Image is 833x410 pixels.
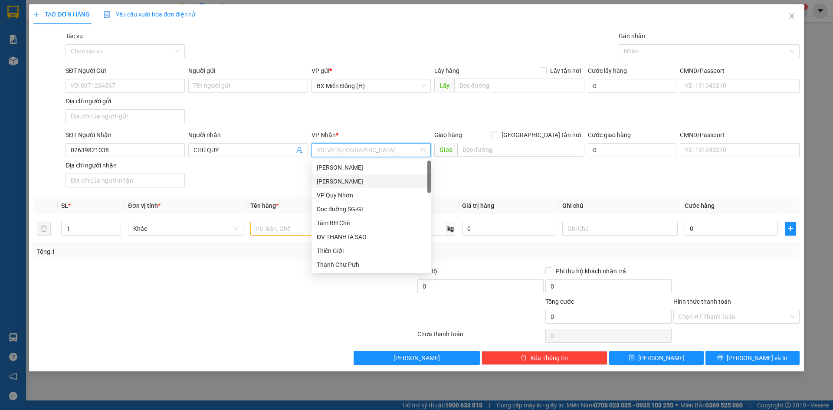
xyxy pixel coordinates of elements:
[434,79,454,92] span: Lấy
[312,230,431,244] div: ĐV THANH IA SAO
[188,66,308,75] div: Người gửi
[66,109,185,123] input: Địa chỉ của người gửi
[780,4,804,29] button: Close
[317,163,426,172] div: [PERSON_NAME]
[609,351,703,365] button: save[PERSON_NAME]
[312,131,336,138] span: VP Nhận
[588,79,676,93] input: Cước lấy hàng
[317,260,426,269] div: Thanh Chư Pưh
[588,143,676,157] input: Cước giao hàng
[685,202,715,209] span: Cước hàng
[61,202,68,209] span: SL
[250,222,366,236] input: VD: Bàn, Ghế
[33,11,90,18] span: TẠO ĐƠN HÀNG
[312,202,431,216] div: Dọc đuờng SG-GL
[317,246,426,256] div: Thiên Giới
[619,33,645,39] label: Gán nhãn
[354,351,480,365] button: [PERSON_NAME]
[629,354,635,361] span: save
[128,202,161,209] span: Đơn vị tính
[588,131,631,138] label: Cước giao hàng
[416,329,544,344] div: Chưa thanh toán
[788,13,795,20] span: close
[317,177,426,186] div: [PERSON_NAME]
[434,143,457,157] span: Giao
[188,130,308,140] div: Người nhận
[296,147,303,154] span: user-add
[417,268,437,275] span: Thu Hộ
[312,216,431,230] div: Tâm BH Chè
[317,79,426,92] span: BX Miền Đông (H)
[312,66,431,75] div: VP gửi
[588,67,627,74] label: Cước lấy hàng
[462,202,494,209] span: Giá trị hàng
[133,222,238,235] span: Khác
[680,130,799,140] div: CMND/Passport
[66,130,185,140] div: SĐT Người Nhận
[312,161,431,174] div: Lê Đại Hành
[317,204,426,214] div: Dọc đuờng SG-GL
[498,130,584,140] span: [GEOGRAPHIC_DATA] tận nơi
[673,298,731,305] label: Hình thức thanh toán
[482,351,608,365] button: deleteXóa Thông tin
[705,351,800,365] button: printer[PERSON_NAME] và In
[317,190,426,200] div: VP Quy Nhơn
[317,218,426,228] div: Tâm BH Chè
[545,298,574,305] span: Tổng cước
[680,66,799,75] div: CMND/Passport
[785,222,796,236] button: plus
[562,222,678,236] input: Ghi Chú
[530,353,568,363] span: Xóa Thông tin
[312,258,431,272] div: Thanh Chư Pưh
[312,244,431,258] div: Thiên Giới
[33,11,39,17] span: plus
[312,188,431,202] div: VP Quy Nhơn
[552,266,630,276] span: Phí thu hộ khách nhận trả
[250,202,279,209] span: Tên hàng
[462,222,555,236] input: 0
[521,354,527,361] span: delete
[66,66,185,75] div: SĐT Người Gửi
[547,66,584,75] span: Lấy tận nơi
[37,247,321,256] div: Tổng: 1
[317,232,426,242] div: ĐV THANH IA SAO
[66,161,185,170] div: Địa chỉ người nhận
[312,174,431,188] div: Phan Đình Phùng
[454,79,584,92] input: Dọc đường
[434,131,462,138] span: Giao hàng
[785,225,796,232] span: plus
[727,353,787,363] span: [PERSON_NAME] và In
[66,33,83,39] label: Tác vụ
[394,353,440,363] span: [PERSON_NAME]
[104,11,195,18] span: Yêu cầu xuất hóa đơn điện tử
[104,11,111,18] img: icon
[66,174,185,187] input: Địa chỉ của người nhận
[559,197,681,214] th: Ghi chú
[638,353,685,363] span: [PERSON_NAME]
[66,96,185,106] div: Địa chỉ người gửi
[717,354,723,361] span: printer
[434,67,459,74] span: Lấy hàng
[457,143,584,157] input: Dọc đường
[37,222,51,236] button: delete
[446,222,455,236] span: kg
